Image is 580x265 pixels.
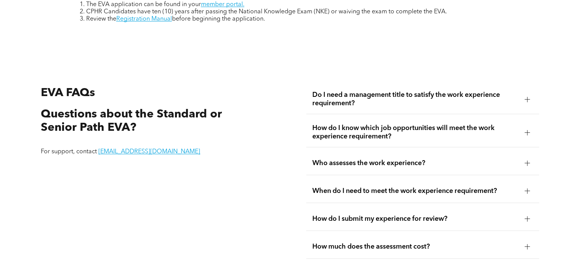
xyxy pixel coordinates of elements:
[86,1,509,8] li: The EVA application can be found in your
[312,159,518,167] span: Who assesses the work experience?
[41,87,95,99] span: EVA FAQs
[86,8,509,16] li: CPHR Candidates have ten (10) years after passing the National Knowledge Exam (NKE) or waiving th...
[312,186,518,195] span: When do I need to meet the work experience requirement?
[201,2,244,8] a: member portal.
[116,16,172,22] a: Registration Manual
[98,149,200,155] a: [EMAIL_ADDRESS][DOMAIN_NAME]
[312,124,518,141] span: How do I know which job opportunities will meet the work experience requirement?
[41,109,222,133] span: Questions about the Standard or Senior Path EVA?
[41,149,97,155] span: For support, contact
[312,242,518,251] span: How much does the assessment cost?
[312,91,518,108] span: Do I need a management title to satisfy the work experience requirement?
[312,214,518,223] span: How do I submit my experience for review?
[86,16,509,23] li: Review the before beginning the application.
